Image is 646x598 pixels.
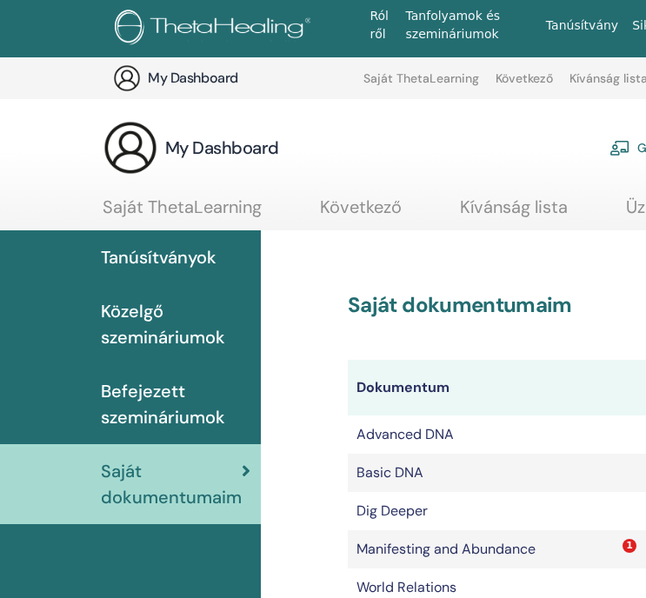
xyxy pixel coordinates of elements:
h3: My Dashboard [148,69,322,88]
a: Saját ThetaLearning [363,71,479,99]
span: Saját dokumentumaim [101,458,242,510]
iframe: Intercom live chat [587,539,629,581]
a: Következő [496,71,553,99]
img: generic-user-icon.jpg [103,120,158,176]
span: Tanúsítványok [101,244,216,270]
img: chalkboard-teacher.svg [609,140,630,156]
span: Közelgő szemináriumok [101,298,247,350]
a: Saját ThetaLearning [103,196,262,230]
img: generic-user-icon.jpg [113,64,141,92]
span: Befejezett szemináriumok [101,378,247,430]
a: Tanúsítvány [539,10,625,42]
h3: My Dashboard [165,136,279,160]
span: 1 [623,539,636,553]
img: logo.png [115,10,317,49]
a: Kívánság lista [460,196,568,230]
a: Következő [320,196,402,230]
